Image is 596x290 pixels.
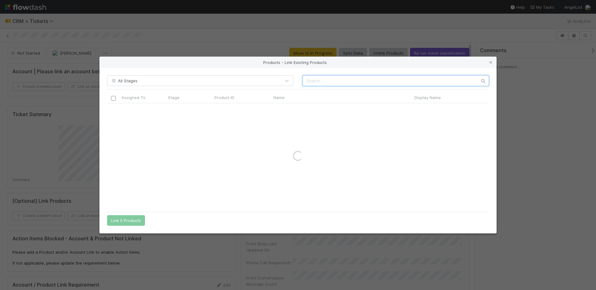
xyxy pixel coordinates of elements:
[168,94,179,101] span: Stage
[111,96,116,101] input: Toggle All Rows Selected
[111,78,138,83] span: All Stages
[107,215,145,226] button: Link 0 Products
[303,75,489,86] input: Search
[273,94,285,101] span: Name
[121,94,146,101] span: Assigned To
[100,57,496,68] div: Products - Link Existing Products
[414,94,441,101] span: Display Name
[214,94,234,101] span: Product ID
